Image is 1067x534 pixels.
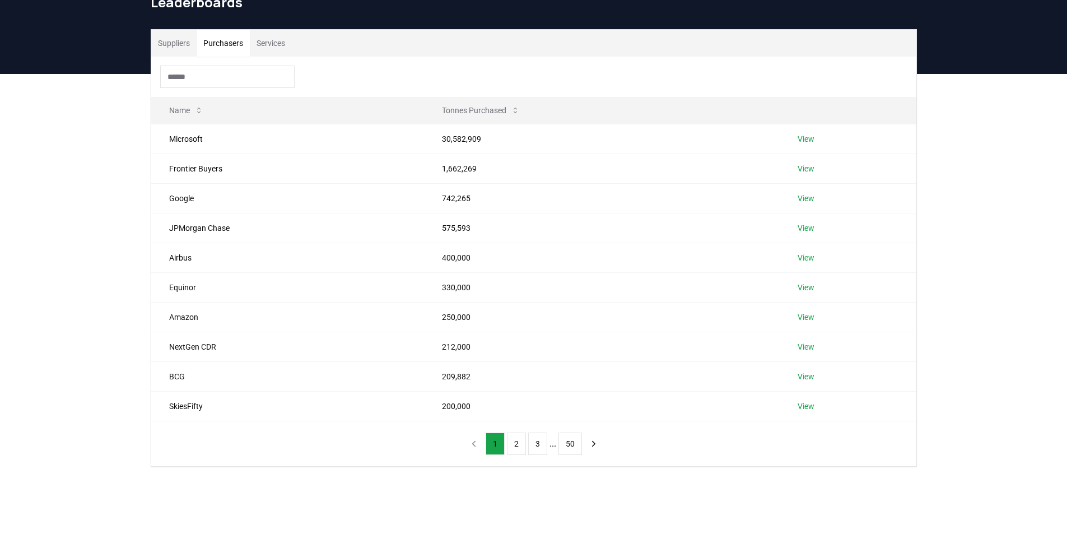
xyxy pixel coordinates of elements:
td: Google [151,183,425,213]
button: 2 [507,433,526,455]
button: 3 [528,433,547,455]
td: Airbus [151,243,425,272]
a: View [798,133,814,145]
button: Tonnes Purchased [433,99,529,122]
a: View [798,401,814,412]
button: Purchasers [197,30,250,57]
button: 50 [558,433,582,455]
button: Name [160,99,212,122]
td: Microsoft [151,124,425,154]
a: View [798,222,814,234]
td: JPMorgan Chase [151,213,425,243]
li: ... [549,437,556,451]
td: 200,000 [424,391,780,421]
a: View [798,193,814,204]
td: 212,000 [424,332,780,361]
a: View [798,163,814,174]
td: 330,000 [424,272,780,302]
td: 30,582,909 [424,124,780,154]
td: BCG [151,361,425,391]
button: Services [250,30,292,57]
a: View [798,252,814,263]
td: Equinor [151,272,425,302]
a: View [798,312,814,323]
button: next page [584,433,603,455]
td: 1,662,269 [424,154,780,183]
td: 575,593 [424,213,780,243]
button: 1 [486,433,505,455]
a: View [798,282,814,293]
td: NextGen CDR [151,332,425,361]
a: View [798,371,814,382]
td: 742,265 [424,183,780,213]
td: Frontier Buyers [151,154,425,183]
td: Amazon [151,302,425,332]
button: Suppliers [151,30,197,57]
td: 250,000 [424,302,780,332]
td: 209,882 [424,361,780,391]
td: 400,000 [424,243,780,272]
td: SkiesFifty [151,391,425,421]
a: View [798,341,814,352]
